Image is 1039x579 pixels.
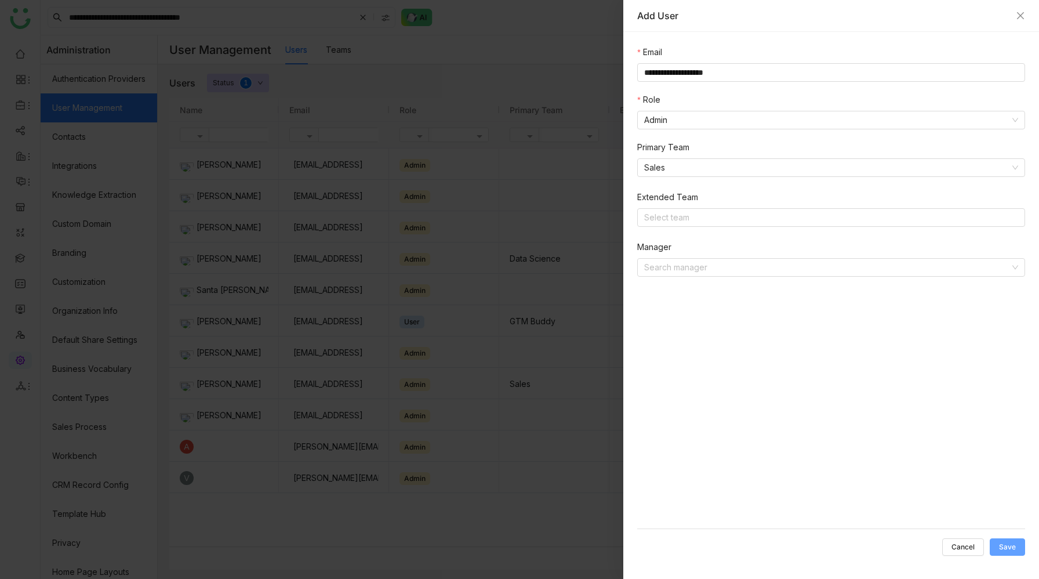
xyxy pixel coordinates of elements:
[637,241,671,254] label: Manager
[990,538,1025,556] button: Save
[942,538,984,556] button: Cancel
[1016,11,1025,20] button: Close
[637,93,660,106] label: Role
[644,159,1018,176] nz-select-item: Sales
[637,141,689,154] label: Primary Team
[637,9,1010,22] div: Add User
[637,46,662,59] label: Email
[637,191,698,204] label: Extended Team
[644,111,1018,129] nz-select-item: Admin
